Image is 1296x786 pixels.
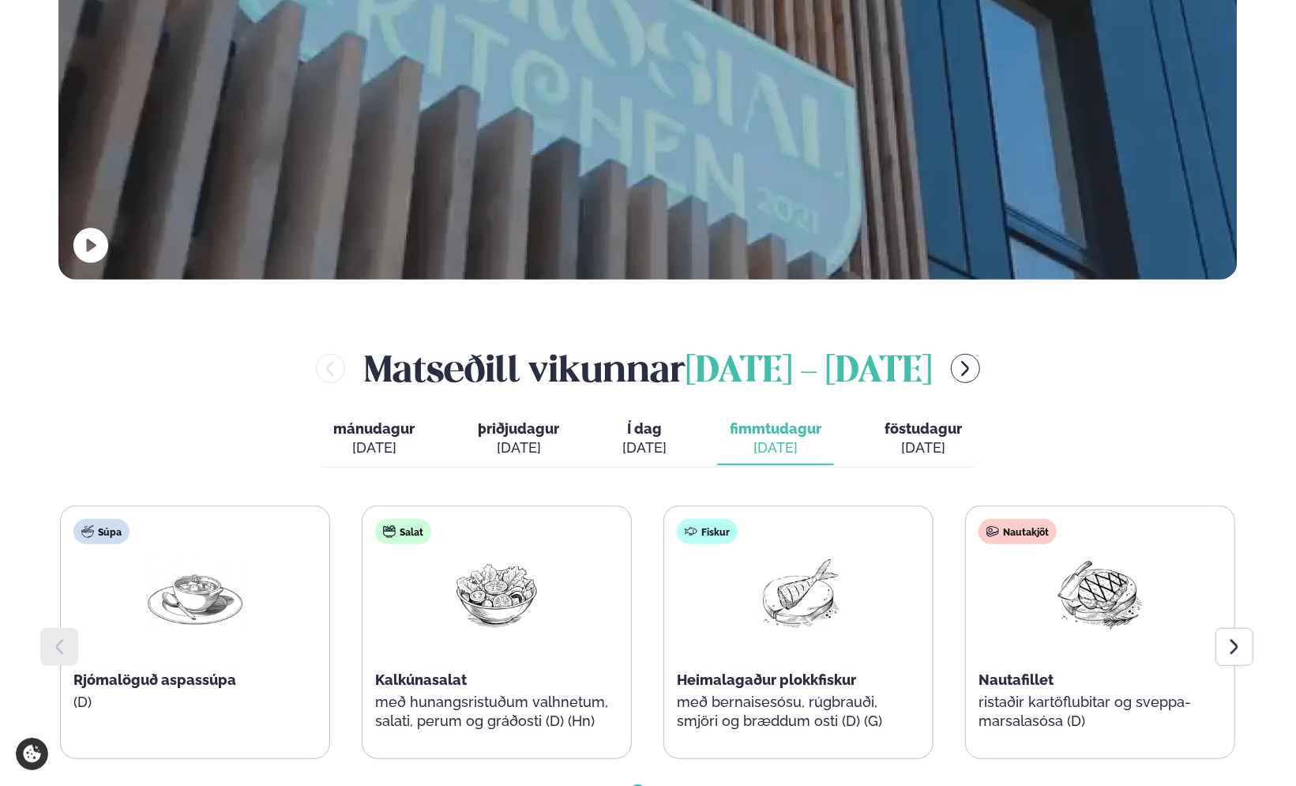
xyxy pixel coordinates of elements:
[375,693,618,731] p: með hunangsristuðum valhnetum, salati, perum og gráðosti (D) (Hn)
[316,354,345,383] button: menu-btn-left
[465,413,572,465] button: þriðjudagur [DATE]
[979,519,1057,544] div: Nautakjöt
[979,671,1054,688] span: Nautafillet
[478,438,559,457] div: [DATE]
[885,420,962,437] span: föstudagur
[622,419,667,438] span: Í dag
[872,413,975,465] button: föstudagur [DATE]
[610,413,679,465] button: Í dag [DATE]
[383,525,396,538] img: salad.svg
[375,519,431,544] div: Salat
[478,420,559,437] span: þriðjudagur
[81,525,94,538] img: soup.svg
[986,525,999,538] img: beef.svg
[321,413,427,465] button: mánudagur [DATE]
[16,738,48,770] a: Cookie settings
[951,354,980,383] button: menu-btn-right
[979,693,1222,731] p: ristaðir kartöflubitar og sveppa- marsalasósa (D)
[73,693,317,712] p: (D)
[73,519,130,544] div: Súpa
[446,557,547,630] img: Salad.png
[685,525,697,538] img: fish.svg
[364,343,932,394] h2: Matseðill vikunnar
[333,420,415,437] span: mánudagur
[1050,557,1151,630] img: Beef-Meat.png
[677,671,856,688] span: Heimalagaður plokkfiskur
[748,557,849,630] img: Fish.png
[717,413,834,465] button: fimmtudagur [DATE]
[333,438,415,457] div: [DATE]
[730,438,821,457] div: [DATE]
[686,355,932,389] span: [DATE] - [DATE]
[730,420,821,437] span: fimmtudagur
[375,671,467,688] span: Kalkúnasalat
[145,557,246,630] img: Soup.png
[622,438,667,457] div: [DATE]
[73,671,236,688] span: Rjómalöguð aspassúpa
[677,519,738,544] div: Fiskur
[885,438,962,457] div: [DATE]
[677,693,920,731] p: með bernaisesósu, rúgbrauði, smjöri og bræddum osti (D) (G)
